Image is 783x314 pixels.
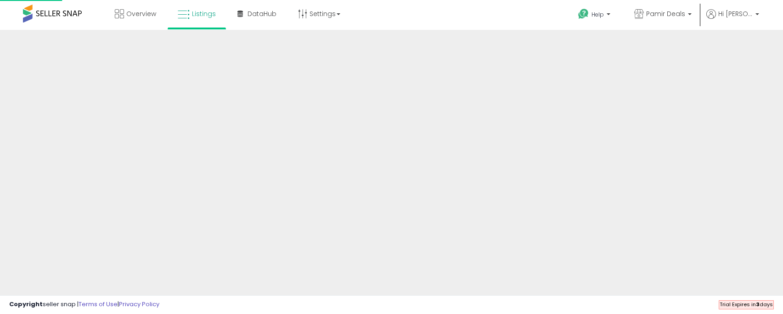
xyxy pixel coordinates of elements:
[591,11,604,18] span: Help
[119,300,159,308] a: Privacy Policy
[79,300,118,308] a: Terms of Use
[192,9,216,18] span: Listings
[571,1,620,30] a: Help
[248,9,276,18] span: DataHub
[720,301,773,308] span: Trial Expires in days
[9,300,159,309] div: seller snap | |
[706,9,759,30] a: Hi [PERSON_NAME]
[718,9,753,18] span: Hi [PERSON_NAME]
[756,301,760,308] b: 3
[126,9,156,18] span: Overview
[578,8,589,20] i: Get Help
[646,9,685,18] span: Pamir Deals
[9,300,43,308] strong: Copyright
